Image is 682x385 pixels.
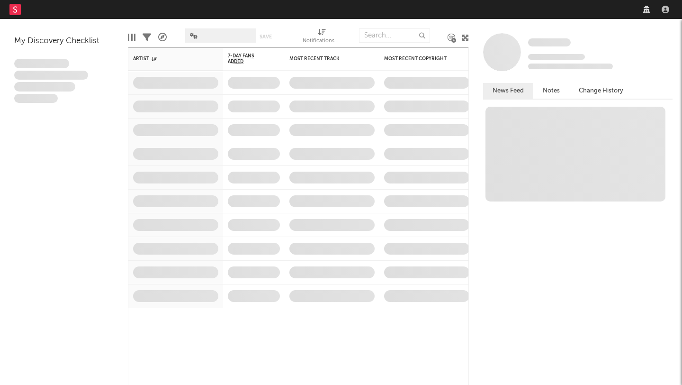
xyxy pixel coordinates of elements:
div: Notifications (Artist) [303,24,341,51]
button: News Feed [483,83,533,99]
a: Some Artist [528,38,571,47]
span: Some Artist [528,38,571,46]
span: 0 fans last week [528,64,613,69]
div: Notifications (Artist) [303,36,341,47]
button: Save [260,34,272,39]
span: Aliquam viverra [14,94,58,103]
input: Search... [359,28,430,43]
div: Filters [143,24,151,51]
div: Most Recent Track [289,56,360,62]
div: Edit Columns [128,24,135,51]
span: Integer aliquet in purus et [14,71,88,80]
div: Most Recent Copyright [384,56,455,62]
button: Change History [569,83,633,99]
div: Artist [133,56,204,62]
button: Notes [533,83,569,99]
div: A&R Pipeline [158,24,167,51]
span: 7-Day Fans Added [228,53,266,64]
span: Tracking Since: [DATE] [528,54,585,60]
span: Lorem ipsum dolor [14,59,69,68]
div: My Discovery Checklist [14,36,114,47]
span: Praesent ac interdum [14,82,75,92]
